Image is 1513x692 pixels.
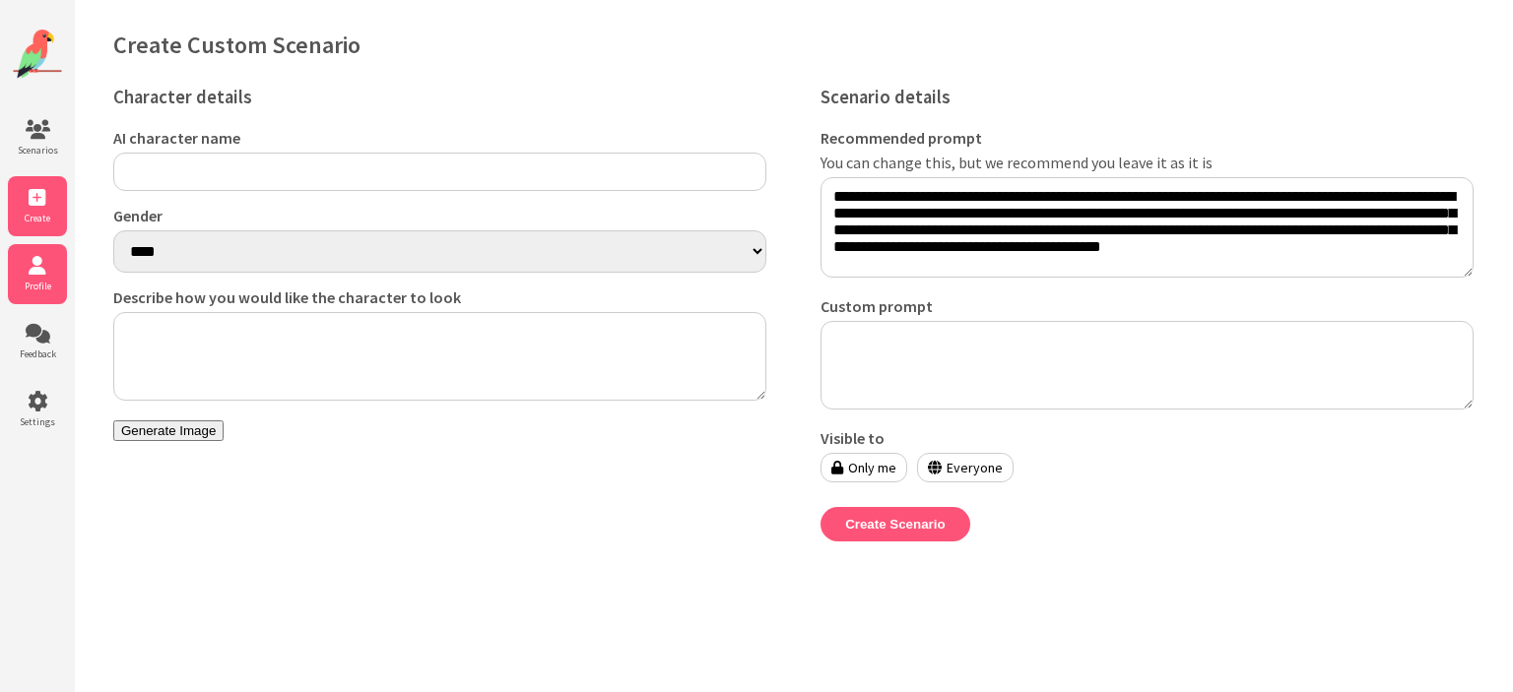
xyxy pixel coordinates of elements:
span: Settings [8,415,67,428]
span: Scenarios [8,144,67,157]
label: AI character name [113,128,766,148]
label: Gender [113,206,766,225]
img: Website Logo [13,30,62,79]
button: Generate Image [113,420,224,441]
label: Everyone [917,453,1014,482]
h3: Scenario details [821,86,1474,108]
label: Only me [821,453,907,482]
label: Recommended prompt [821,128,1474,148]
label: Custom prompt [821,296,1474,316]
span: Profile [8,280,67,292]
span: Create [8,212,67,224]
button: Create Scenario [821,507,970,541]
span: Feedback [8,347,67,360]
label: Visible to [821,428,1474,448]
label: Describe how you would like the character to look [113,287,766,307]
h3: Character details [113,86,766,108]
h1: Create Custom Scenario [113,30,1474,60]
label: You can change this, but we recommend you leave it as it is [821,153,1474,172]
